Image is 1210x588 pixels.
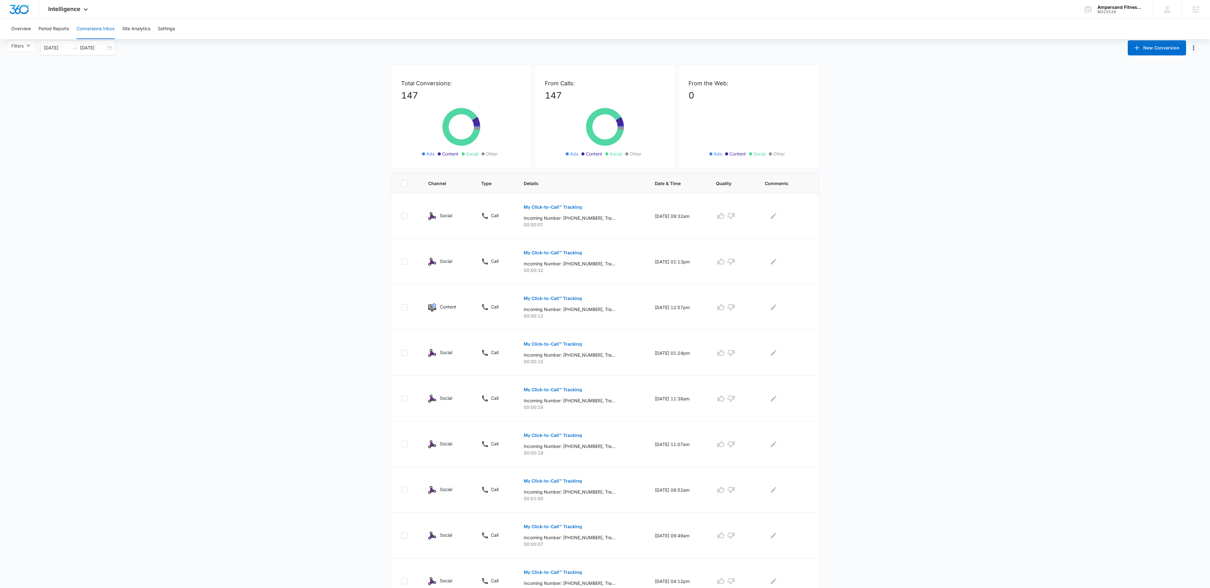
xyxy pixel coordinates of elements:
[524,358,639,365] p: 00:00:15
[428,180,457,187] span: Channel
[63,37,68,42] img: tab_keywords_by_traffic_grey.svg
[38,19,69,39] button: Period Reports
[440,212,452,219] p: Social
[491,212,498,219] p: Call
[44,44,70,51] input: Start date
[491,577,498,584] p: Call
[440,440,452,447] p: Social
[524,397,615,404] p: Incoming Number: [PHONE_NUMBER], Tracking Number: [PHONE_NUMBER], Ring To: [PHONE_NUMBER], Caller...
[442,150,458,157] span: Content
[524,296,582,301] p: My Click-to-Call™ Tracking
[524,489,615,495] p: Incoming Number: [PHONE_NUMBER], Tracking Number: [PHONE_NUMBER], Ring To: [PHONE_NUMBER], Caller...
[6,40,36,52] button: Filters
[486,150,498,157] span: Other
[440,258,452,264] p: Social
[72,45,78,50] span: swap-right
[1189,43,1199,53] button: Manage Numbers
[491,532,498,538] p: Call
[524,267,639,274] p: 00:00:32
[524,570,582,574] p: My Click-to-Call™ Tracking
[647,285,709,330] td: [DATE] 12:57pm
[769,530,779,540] button: Edit Comments
[570,150,578,157] span: Ads
[524,306,615,313] p: Incoming Number: [PHONE_NUMBER], Tracking Number: [PHONE_NUMBER], Ring To: [PHONE_NUMBER], Caller...
[524,336,582,352] button: My Click-to-Call™ Tracking
[16,16,69,21] div: Domain: [DOMAIN_NAME]
[753,150,766,157] span: Social
[647,421,709,467] td: [DATE] 11:07am
[491,303,498,310] p: Call
[524,387,582,392] p: My Click-to-Call™ Tracking
[11,42,24,49] span: Filters
[769,393,779,404] button: Edit Comments
[524,291,582,306] button: My Click-to-Call™ Tracking
[10,16,15,21] img: website_grey.svg
[647,467,709,513] td: [DATE] 09:52am
[647,193,709,239] td: [DATE] 09:32am
[481,180,499,187] span: Type
[729,150,746,157] span: Content
[524,534,615,541] p: Incoming Number: [PHONE_NUMBER], Tracking Number: [PHONE_NUMBER], Ring To: [PHONE_NUMBER], Caller...
[647,330,709,376] td: [DATE] 01:24pm
[773,150,785,157] span: Other
[769,211,779,221] button: Edit Comments
[524,404,639,410] p: 00:00:18
[647,513,709,558] td: [DATE] 09:49am
[524,449,639,456] p: 00:00:19
[647,239,709,285] td: [DATE] 01:13pm
[72,45,78,50] span: to
[440,395,452,401] p: Social
[440,577,452,584] p: Social
[466,150,478,157] span: Social
[491,258,498,264] p: Call
[77,19,115,39] button: Conversions Inbox
[524,580,615,586] p: Incoming Number: [PHONE_NUMBER], Tracking Number: [PHONE_NUMBER], Ring To: [PHONE_NUMBER], Caller...
[524,313,639,319] p: 00:00:12
[524,342,582,346] p: My Click-to-Call™ Tracking
[769,257,779,267] button: Edit Comments
[716,180,740,187] span: Quality
[491,486,498,493] p: Call
[491,440,498,447] p: Call
[18,10,31,15] div: v 4.0.25
[689,89,809,102] p: 0
[24,37,56,41] div: Domain Overview
[630,150,641,157] span: Other
[524,479,582,483] p: My Click-to-Call™ Tracking
[10,10,15,15] img: logo_orange.svg
[11,19,31,39] button: Overview
[440,349,452,356] p: Social
[524,541,639,547] p: 00:00:07
[1128,40,1186,55] button: New Conversion
[769,576,779,586] button: Edit Comments
[401,89,521,102] p: 147
[1098,10,1144,14] div: account id
[610,150,622,157] span: Social
[655,180,692,187] span: Date & Time
[524,221,639,228] p: 00:00:07
[545,89,665,102] p: 147
[524,524,582,529] p: My Click-to-Call™ Tracking
[524,215,615,221] p: Incoming Number: [PHONE_NUMBER], Tracking Number: [PHONE_NUMBER], Ring To: [PHONE_NUMBER], Caller...
[426,150,435,157] span: Ads
[524,495,639,502] p: 00:01:00
[765,180,800,187] span: Comments
[524,180,630,187] span: Details
[17,37,22,42] img: tab_domain_overview_orange.svg
[524,382,582,397] button: My Click-to-Call™ Tracking
[1098,5,1144,10] div: account name
[524,519,582,534] button: My Click-to-Call™ Tracking
[524,433,582,438] p: My Click-to-Call™ Tracking
[524,473,582,489] button: My Click-to-Call™ Tracking
[70,37,106,41] div: Keywords by Traffic
[769,485,779,495] button: Edit Comments
[586,150,602,157] span: Content
[48,6,80,12] span: Intelligence
[714,150,722,157] span: Ads
[440,303,456,310] p: Content
[524,245,582,260] button: My Click-to-Call™ Tracking
[689,79,809,88] p: From the Web:
[80,44,106,51] input: End date
[524,428,582,443] button: My Click-to-Call™ Tracking
[401,79,521,88] p: Total Conversions:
